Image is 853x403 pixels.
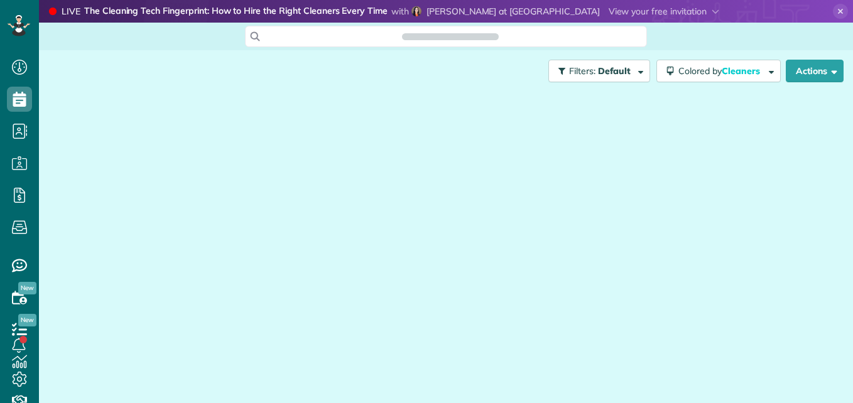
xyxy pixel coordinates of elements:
span: Filters: [569,65,595,77]
span: New [18,282,36,294]
a: Filters: Default [542,60,650,82]
button: Colored byCleaners [656,60,781,82]
span: Colored by [678,65,764,77]
span: Default [598,65,631,77]
button: Filters: Default [548,60,650,82]
strong: The Cleaning Tech Fingerprint: How to Hire the Right Cleaners Every Time [84,5,388,18]
span: with [391,6,409,17]
button: Actions [786,60,844,82]
span: Search ZenMaid… [415,30,486,43]
img: libby-de-lucien-77da18b5e327069b8864256f4561c058dd9510108410bc45ca77b9bc9613edd4.jpg [411,6,421,16]
span: Cleaners [722,65,762,77]
span: [PERSON_NAME] at [GEOGRAPHIC_DATA] [426,6,600,17]
span: New [18,314,36,326]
